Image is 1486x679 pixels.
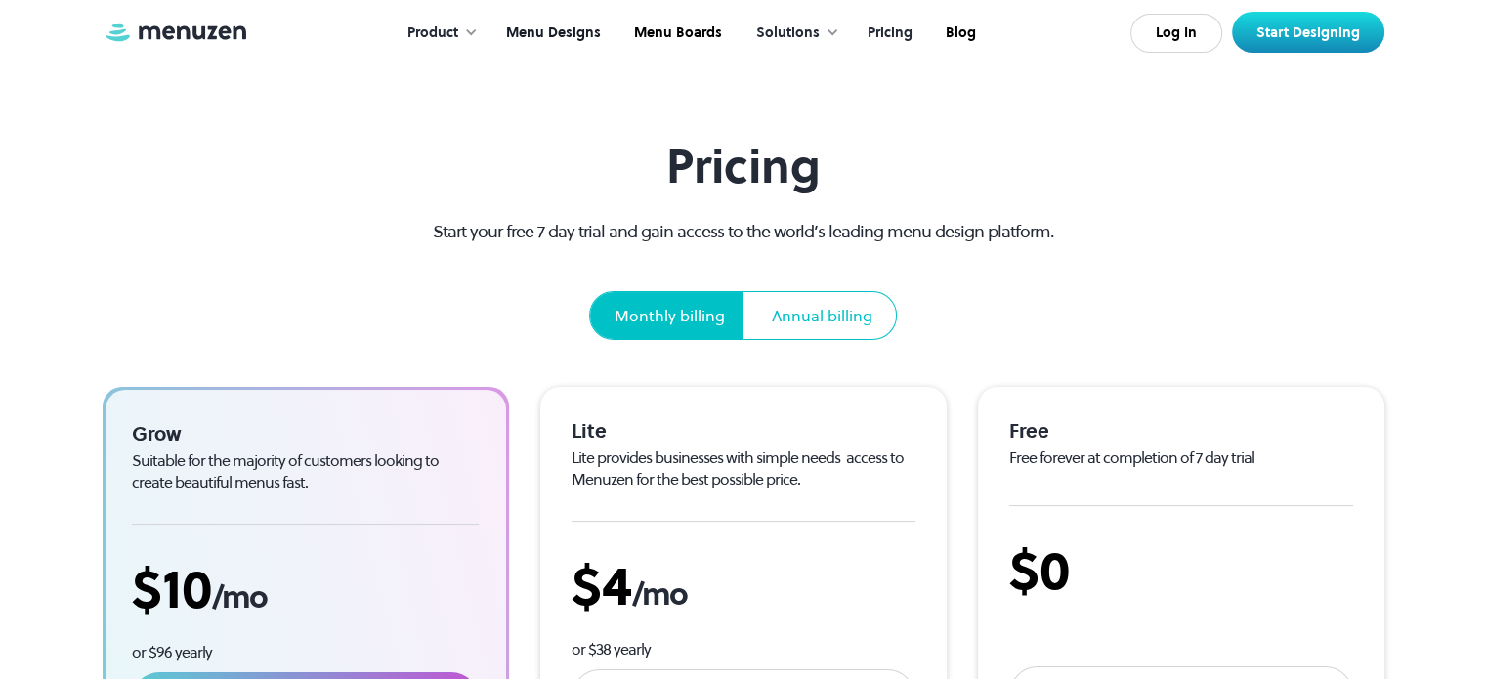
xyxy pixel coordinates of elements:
[398,139,1088,194] h1: Pricing
[407,22,458,44] div: Product
[572,553,915,618] div: $
[772,304,872,327] div: Annual billing
[927,3,991,64] a: Blog
[162,551,212,626] span: 10
[756,22,820,44] div: Solutions
[632,573,687,615] span: /mo
[737,3,849,64] div: Solutions
[132,556,480,621] div: $
[572,418,915,444] div: Lite
[132,642,480,663] div: or $96 yearly
[572,639,915,660] div: or $38 yearly
[602,548,632,623] span: 4
[132,450,480,492] div: Suitable for the majority of customers looking to create beautiful menus fast.
[488,3,616,64] a: Menu Designs
[1232,12,1384,53] a: Start Designing
[388,3,488,64] div: Product
[849,3,927,64] a: Pricing
[616,3,737,64] a: Menu Boards
[1009,418,1353,444] div: Free
[398,218,1088,244] p: Start your free 7 day trial and gain access to the world’s leading menu design platform.
[212,575,267,618] span: /mo
[1130,14,1222,53] a: Log In
[572,447,915,489] div: Lite provides businesses with simple needs access to Menuzen for the best possible price.
[132,421,480,446] div: Grow
[1009,447,1353,469] div: Free forever at completion of 7 day trial
[1009,537,1353,603] div: $0
[615,304,725,327] div: Monthly billing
